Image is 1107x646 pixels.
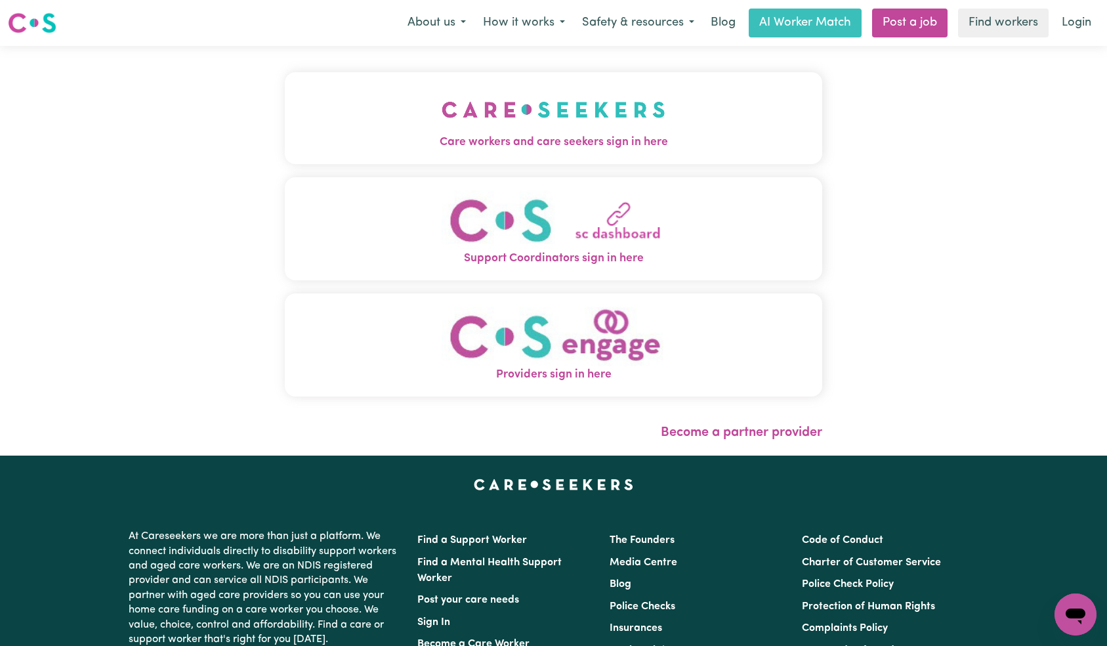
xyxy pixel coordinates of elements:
a: Blog [610,579,631,590]
button: Safety & resources [574,9,703,37]
button: Providers sign in here [285,293,823,397]
a: Media Centre [610,557,677,568]
a: Find a Mental Health Support Worker [417,557,562,584]
a: Find workers [958,9,1049,37]
button: How it works [474,9,574,37]
a: Police Checks [610,601,675,612]
a: Blog [703,9,743,37]
a: AI Worker Match [749,9,862,37]
a: Find a Support Worker [417,535,527,546]
a: Complaints Policy [802,623,888,634]
a: Charter of Customer Service [802,557,941,568]
button: Support Coordinators sign in here [285,177,823,280]
a: The Founders [610,535,675,546]
span: Support Coordinators sign in here [285,250,823,267]
span: Providers sign in here [285,366,823,383]
iframe: Button to launch messaging window [1055,593,1097,635]
a: Careseekers logo [8,8,56,38]
a: Post a job [872,9,948,37]
a: Police Check Policy [802,579,894,590]
img: Careseekers logo [8,11,56,35]
a: Post your care needs [417,595,519,605]
a: Sign In [417,617,450,628]
button: Care workers and care seekers sign in here [285,72,823,164]
span: Care workers and care seekers sign in here [285,134,823,151]
a: Insurances [610,623,662,634]
a: Protection of Human Rights [802,601,935,612]
a: Code of Conduct [802,535,883,546]
a: Become a partner provider [661,426,822,439]
a: Careseekers home page [474,479,633,490]
a: Login [1054,9,1099,37]
button: About us [399,9,474,37]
